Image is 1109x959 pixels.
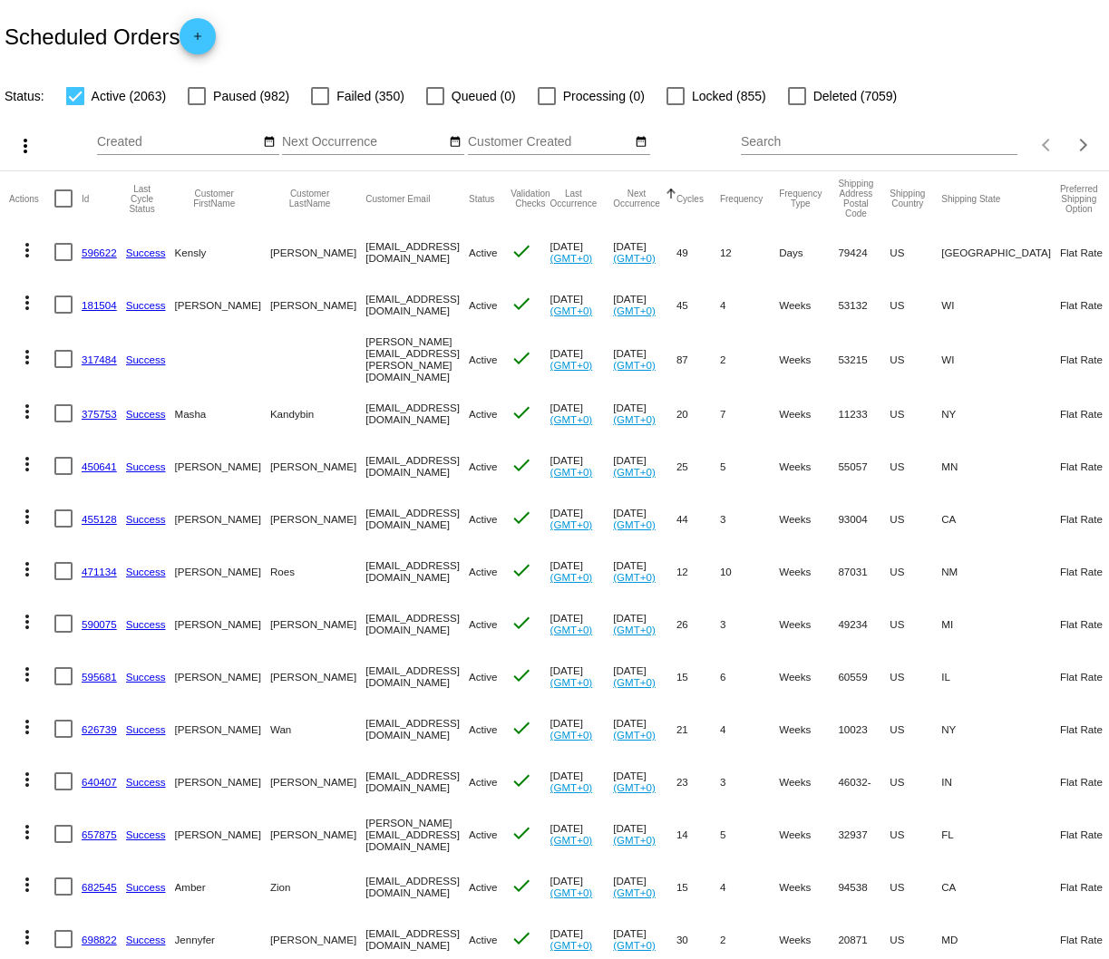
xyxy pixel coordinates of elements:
mat-icon: more_vert [15,135,36,157]
mat-cell: Weeks [779,755,838,808]
mat-cell: [DATE] [613,387,676,440]
a: Success [126,723,166,735]
mat-cell: [DATE] [550,702,614,755]
mat-cell: [EMAIL_ADDRESS][DOMAIN_NAME] [365,860,469,913]
mat-icon: more_vert [16,239,38,261]
mat-cell: [DATE] [613,226,676,278]
mat-cell: 46032- [838,755,890,808]
mat-cell: [EMAIL_ADDRESS][DOMAIN_NAME] [365,226,469,278]
a: (GMT+0) [613,305,656,316]
mat-cell: 94538 [838,860,890,913]
mat-cell: US [890,387,941,440]
mat-icon: check [511,507,532,528]
span: Active [469,671,498,683]
span: Active [469,618,498,630]
mat-cell: 87 [676,331,720,387]
mat-cell: [EMAIL_ADDRESS][DOMAIN_NAME] [365,278,469,331]
mat-icon: more_vert [16,401,38,422]
mat-cell: [DATE] [613,545,676,597]
a: (GMT+0) [550,359,593,371]
input: Search [741,135,1017,150]
button: Change sorting for CustomerLastName [270,189,349,208]
mat-cell: 15 [676,650,720,702]
mat-cell: 2 [720,331,779,387]
mat-cell: [PERSON_NAME] [175,492,270,545]
span: Deleted (7059) [813,85,898,107]
span: Active [469,776,498,788]
button: Change sorting for CustomerFirstName [175,189,254,208]
mat-cell: [DATE] [550,331,614,387]
a: 590075 [82,618,117,630]
mat-cell: [DATE] [613,702,676,755]
mat-cell: [EMAIL_ADDRESS][DOMAIN_NAME] [365,597,469,650]
a: 375753 [82,408,117,420]
button: Change sorting for Frequency [720,193,763,204]
a: (GMT+0) [550,518,593,530]
mat-cell: [DATE] [550,492,614,545]
mat-icon: more_vert [16,346,38,368]
mat-cell: 6 [720,650,779,702]
mat-cell: 25 [676,440,720,492]
span: Processing (0) [563,85,645,107]
mat-icon: check [511,347,532,369]
button: Change sorting for ShippingPostcode [838,179,873,218]
mat-cell: [PERSON_NAME][EMAIL_ADDRESS][DOMAIN_NAME] [365,808,469,860]
button: Change sorting for ShippingState [941,193,1000,204]
mat-cell: [DATE] [613,650,676,702]
mat-cell: Wan [270,702,365,755]
mat-cell: Kandybin [270,387,365,440]
mat-cell: [DATE] [550,440,614,492]
mat-cell: [EMAIL_ADDRESS][DOMAIN_NAME] [365,387,469,440]
mat-icon: more_vert [16,926,38,948]
mat-cell: [PERSON_NAME] [270,755,365,808]
button: Change sorting for Id [82,193,89,204]
a: (GMT+0) [613,571,656,583]
button: Change sorting for Status [469,193,494,204]
mat-cell: [EMAIL_ADDRESS][DOMAIN_NAME] [365,650,469,702]
mat-icon: date_range [635,135,647,150]
mat-cell: CA [941,860,1060,913]
mat-cell: Weeks [779,440,838,492]
mat-cell: [DATE] [550,545,614,597]
mat-cell: 11233 [838,387,890,440]
span: Active [469,566,498,577]
mat-cell: 14 [676,808,720,860]
mat-cell: NY [941,387,1060,440]
button: Change sorting for NextOccurrenceUtc [613,189,660,208]
mat-cell: [DATE] [613,808,676,860]
mat-cell: [PERSON_NAME] [175,702,270,755]
mat-cell: US [890,755,941,808]
button: Change sorting for ShippingCountry [890,189,925,208]
a: 698822 [82,934,117,945]
a: Success [126,513,166,525]
span: Active [469,354,498,365]
mat-cell: CA [941,492,1060,545]
span: Active [469,513,498,525]
mat-cell: 49 [676,226,720,278]
mat-icon: date_range [449,135,462,150]
span: Queued (0) [452,85,516,107]
span: Active [469,408,498,420]
mat-cell: Weeks [779,331,838,387]
a: Success [126,566,166,577]
a: Success [126,408,166,420]
mat-cell: US [890,808,941,860]
mat-cell: Weeks [779,650,838,702]
mat-cell: 55057 [838,440,890,492]
mat-cell: Weeks [779,860,838,913]
mat-cell: [PERSON_NAME] [175,808,270,860]
mat-cell: [PERSON_NAME][EMAIL_ADDRESS][PERSON_NAME][DOMAIN_NAME] [365,331,469,387]
mat-cell: NM [941,545,1060,597]
a: Success [126,776,166,788]
span: Active [469,247,498,258]
a: (GMT+0) [550,886,593,898]
button: Previous page [1029,127,1065,163]
mat-cell: Roes [270,545,365,597]
mat-cell: [PERSON_NAME] [270,808,365,860]
mat-cell: 79424 [838,226,890,278]
a: 682545 [82,881,117,893]
mat-cell: 49234 [838,597,890,650]
a: (GMT+0) [613,518,656,530]
a: (GMT+0) [550,252,593,264]
mat-cell: US [890,331,941,387]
